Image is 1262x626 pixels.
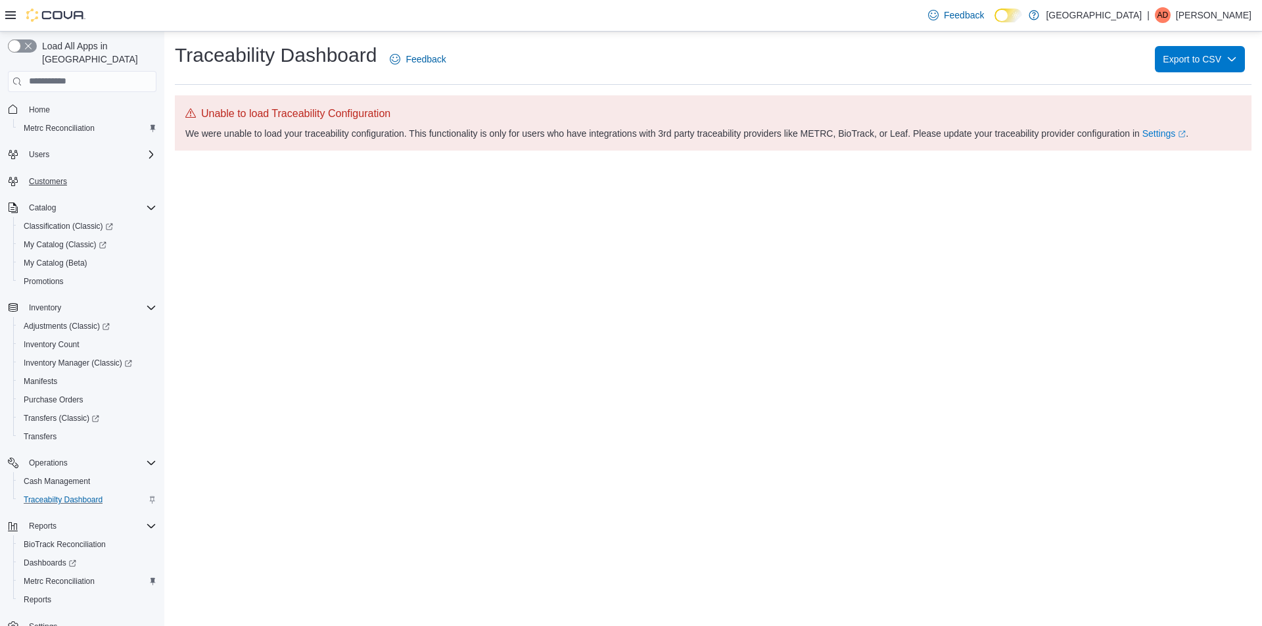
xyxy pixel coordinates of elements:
[24,576,95,587] span: Metrc Reconciliation
[1147,7,1150,23] p: |
[994,9,1022,22] input: Dark Mode
[185,106,1241,122] p: Unable to load Traceability Configuration
[18,429,156,445] span: Transfers
[18,120,100,136] a: Metrc Reconciliation
[18,120,156,136] span: Metrc Reconciliation
[18,355,156,371] span: Inventory Manager (Classic)
[18,410,105,426] a: Transfers (Classic)
[18,392,156,408] span: Purchase Orders
[18,373,62,389] a: Manifests
[3,145,162,164] button: Users
[3,100,162,119] button: Home
[24,239,106,250] span: My Catalog (Classic)
[1046,7,1142,23] p: [GEOGRAPHIC_DATA]
[3,517,162,535] button: Reports
[13,427,162,446] button: Transfers
[18,237,112,253] a: My Catalog (Classic)
[13,317,162,335] a: Adjustments (Classic)
[18,592,156,608] span: Reports
[24,200,156,216] span: Catalog
[13,235,162,254] a: My Catalog (Classic)
[18,573,100,589] a: Metrc Reconciliation
[24,321,110,331] span: Adjustments (Classic)
[24,339,80,350] span: Inventory Count
[18,337,156,352] span: Inventory Count
[24,518,62,534] button: Reports
[24,518,156,534] span: Reports
[29,176,67,187] span: Customers
[29,521,57,531] span: Reports
[18,492,156,508] span: Traceabilty Dashboard
[18,355,137,371] a: Inventory Manager (Classic)
[24,174,72,189] a: Customers
[18,537,156,552] span: BioTrack Reconciliation
[13,472,162,491] button: Cash Management
[385,46,451,72] a: Feedback
[18,537,111,552] a: BioTrack Reconciliation
[18,429,62,445] a: Transfers
[24,300,66,316] button: Inventory
[24,539,106,550] span: BioTrack Reconciliation
[13,272,162,291] button: Promotions
[18,573,156,589] span: Metrc Reconciliation
[24,455,156,471] span: Operations
[13,554,162,572] a: Dashboards
[18,337,85,352] a: Inventory Count
[13,535,162,554] button: BioTrack Reconciliation
[24,101,156,118] span: Home
[18,473,95,489] a: Cash Management
[24,276,64,287] span: Promotions
[18,237,156,253] span: My Catalog (Classic)
[24,476,90,487] span: Cash Management
[24,221,113,231] span: Classification (Classic)
[18,473,156,489] span: Cash Management
[3,199,162,217] button: Catalog
[406,53,446,66] span: Feedback
[24,376,57,387] span: Manifests
[18,492,108,508] a: Traceabilty Dashboard
[24,413,99,423] span: Transfers (Classic)
[13,491,162,509] button: Traceabilty Dashboard
[18,318,156,334] span: Adjustments (Classic)
[18,392,89,408] a: Purchase Orders
[18,373,156,389] span: Manifests
[26,9,85,22] img: Cova
[175,42,377,68] h1: Traceability Dashboard
[24,123,95,133] span: Metrc Reconciliation
[13,119,162,137] button: Metrc Reconciliation
[1142,128,1186,139] a: SettingsExternal link
[944,9,984,22] span: Feedback
[37,39,156,66] span: Load All Apps in [GEOGRAPHIC_DATA]
[24,200,61,216] button: Catalog
[18,218,156,234] span: Classification (Classic)
[13,409,162,427] a: Transfers (Classic)
[29,302,61,313] span: Inventory
[185,127,1241,140] div: We were unable to load your traceability configuration. This functionality is only for users who ...
[18,255,156,271] span: My Catalog (Beta)
[13,217,162,235] a: Classification (Classic)
[24,102,55,118] a: Home
[24,594,51,605] span: Reports
[13,335,162,354] button: Inventory Count
[24,147,55,162] button: Users
[24,358,132,368] span: Inventory Manager (Classic)
[13,254,162,272] button: My Catalog (Beta)
[1155,7,1171,23] div: Alex Dean
[18,274,69,289] a: Promotions
[13,572,162,590] button: Metrc Reconciliation
[29,458,68,468] span: Operations
[3,172,162,191] button: Customers
[29,203,56,213] span: Catalog
[3,454,162,472] button: Operations
[24,300,156,316] span: Inventory
[24,258,87,268] span: My Catalog (Beta)
[24,558,76,568] span: Dashboards
[18,410,156,426] span: Transfers (Classic)
[18,555,156,571] span: Dashboards
[24,494,103,505] span: Traceabilty Dashboard
[1176,7,1251,23] p: [PERSON_NAME]
[24,431,57,442] span: Transfers
[18,318,115,334] a: Adjustments (Classic)
[13,354,162,372] a: Inventory Manager (Classic)
[24,395,83,405] span: Purchase Orders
